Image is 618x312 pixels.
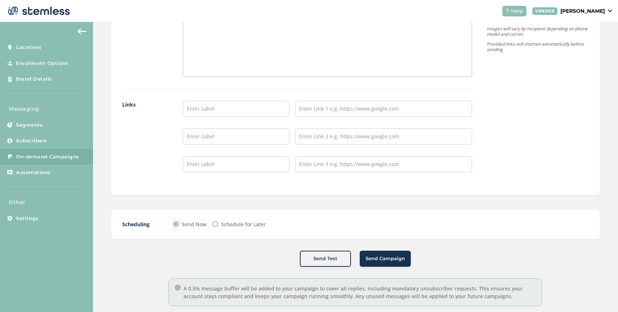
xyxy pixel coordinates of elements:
[175,285,181,290] img: icon-info-236977d2.svg
[532,7,557,15] div: VENDOR
[295,128,472,145] input: Enter Link 2 e.g. https://www.google.com
[221,220,266,228] label: Schedule for Later
[295,101,472,117] input: Enter Link 1 e.g. https://www.google.com
[582,277,618,312] iframe: Chat Widget
[184,285,536,300] label: A 0.5% message buffer will be added to your campaign to cover all replies, including mandatory un...
[487,26,589,37] p: Images will vary by recipient depending on phone model and carrier.
[122,101,169,184] label: Links
[16,60,68,67] span: Enrollment Options
[183,128,289,145] input: Enter Label
[16,137,47,145] span: Subscribers
[366,255,405,262] span: Send Campaign
[300,251,351,267] button: Send Test
[511,7,524,15] span: Help
[16,122,43,129] span: Segments
[608,9,612,12] img: icon_down-arrow-small-66adaf34.svg
[16,153,79,161] span: On-demand Campaigns
[16,44,42,51] span: Locations
[122,220,158,228] label: Scheduling
[183,156,289,172] input: Enter Label
[182,220,206,228] label: Send Now
[505,9,510,13] img: icon-help-white-03924b79.svg
[6,4,70,18] img: logo-dark-0685b13c.svg
[78,28,86,34] img: icon-arrow-back-accent-c549486e.svg
[183,101,289,117] input: Enter Label
[360,251,411,267] button: Send Campaign
[295,156,472,172] input: Enter Link 3 e.g. https://www.google.com
[16,169,51,176] span: Automations
[16,215,38,222] span: Settings
[560,7,605,15] p: [PERSON_NAME]
[16,76,52,83] span: Brand Details
[313,255,337,262] span: Send Test
[487,41,589,52] p: Provided links will shorten automatically before sending.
